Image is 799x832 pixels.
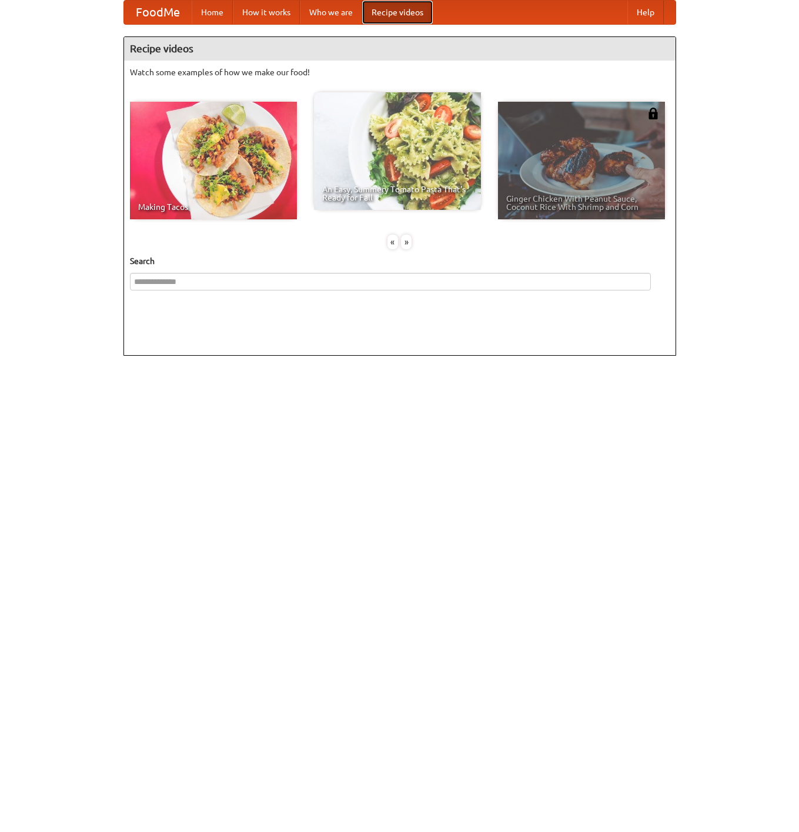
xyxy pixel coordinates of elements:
img: 483408.png [647,108,659,119]
h5: Search [130,255,670,267]
div: » [401,235,412,249]
a: Help [627,1,664,24]
a: An Easy, Summery Tomato Pasta That's Ready for Fall [314,92,481,210]
a: Recipe videos [362,1,433,24]
a: Making Tacos [130,102,297,219]
p: Watch some examples of how we make our food! [130,66,670,78]
span: Making Tacos [138,203,289,211]
a: Home [192,1,233,24]
a: Who we are [300,1,362,24]
h4: Recipe videos [124,37,676,61]
a: How it works [233,1,300,24]
span: An Easy, Summery Tomato Pasta That's Ready for Fall [322,185,473,202]
div: « [387,235,398,249]
a: FoodMe [124,1,192,24]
